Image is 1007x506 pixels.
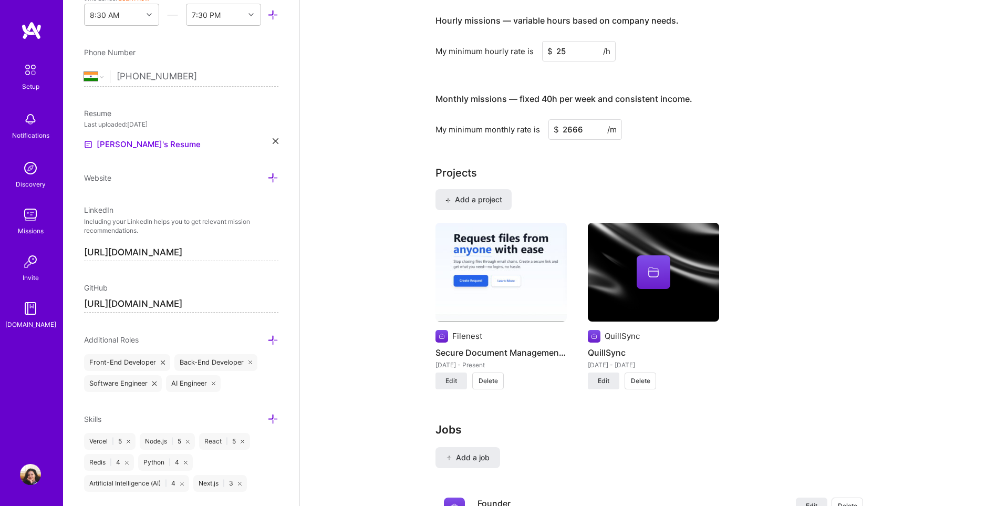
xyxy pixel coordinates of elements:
[117,61,278,92] input: +1 (000) 000-0000
[273,138,278,144] i: icon Close
[435,189,512,210] button: Add a project
[84,119,278,130] div: Last uploaded: [DATE]
[125,461,129,464] i: icon Close
[435,359,567,370] div: [DATE] - Present
[138,454,193,471] div: Python 4
[20,158,41,179] img: discovery
[169,458,171,467] span: |
[186,440,190,443] i: icon Close
[84,415,101,424] span: Skills
[184,461,188,464] i: icon Close
[435,94,692,104] h4: Monthly missions — fixed 40h per week and consistent income.
[248,12,254,17] i: icon Chevron
[84,173,111,182] span: Website
[147,12,152,17] i: icon Chevron
[452,331,482,342] div: Filenest
[223,479,225,488] span: |
[84,109,111,118] span: Resume
[16,179,46,190] div: Discovery
[84,354,170,371] div: Front-End Developer
[19,59,41,81] img: setup
[435,330,448,343] img: Company logo
[193,475,247,492] div: Next.js 3
[84,283,108,292] span: GitHub
[472,373,504,389] button: Delete
[435,16,679,26] h4: Hourly missions — variable hours based on company needs.
[625,373,656,389] button: Delete
[548,119,622,140] input: XXX
[199,433,250,450] div: React 5
[21,21,42,40] img: logo
[588,346,719,359] h4: QuillSync
[212,381,216,386] i: icon Close
[435,124,540,135] div: My minimum monthly rate is
[140,433,195,450] div: Node.js 5
[607,124,617,135] span: /m
[84,475,189,492] div: Artificial Intelligence (AI) 4
[174,354,258,371] div: Back-End Developer
[166,375,221,392] div: AI Engineer
[84,140,92,149] img: Resume
[446,452,490,463] span: Add a job
[112,437,114,446] span: |
[479,376,498,386] span: Delete
[435,447,500,468] button: Add a job
[20,464,41,485] img: User Avatar
[180,482,184,486] i: icon Close
[152,381,157,386] i: icon Close
[22,81,39,92] div: Setup
[547,46,553,57] span: $
[238,482,242,486] i: icon Close
[588,223,719,322] img: cover
[631,376,650,386] span: Delete
[542,41,616,61] input: XXX
[84,433,136,450] div: Vercel 5
[90,9,119,20] div: 8:30 AM
[446,455,452,461] i: icon PlusBlack
[84,138,201,151] a: [PERSON_NAME]'s Resume
[84,218,278,235] p: Including your LinkedIn helps you to get relevant mission recommendations.
[12,130,49,141] div: Notifications
[435,165,477,181] div: Projects
[241,440,244,443] i: icon Close
[554,124,559,135] span: $
[226,437,228,446] span: |
[598,376,609,386] span: Edit
[84,335,139,344] span: Additional Roles
[171,437,173,446] span: |
[17,464,44,485] a: User Avatar
[588,373,619,389] button: Edit
[110,458,112,467] span: |
[435,346,567,359] h4: Secure Document Management System For Solo Professionals
[603,46,610,57] span: /h
[84,454,134,471] div: Redis 4
[20,251,41,272] img: Invite
[20,298,41,319] img: guide book
[445,198,451,203] i: icon PlusBlack
[20,204,41,225] img: teamwork
[23,272,39,283] div: Invite
[127,440,130,443] i: icon Close
[435,46,534,57] div: My minimum hourly rate is
[445,376,457,386] span: Edit
[588,359,719,370] div: [DATE] - [DATE]
[84,205,113,214] span: LinkedIn
[435,423,871,436] h3: Jobs
[161,360,165,365] i: icon Close
[5,319,56,330] div: [DOMAIN_NAME]
[20,109,41,130] img: bell
[588,330,600,343] img: Company logo
[605,331,640,342] div: QuillSync
[167,9,178,20] i: icon HorizontalInLineDivider
[435,373,467,389] button: Edit
[248,360,253,365] i: icon Close
[445,194,502,205] span: Add a project
[435,223,567,322] img: Secure Document Management System For Solo Professionals
[192,9,221,20] div: 7:30 PM
[18,225,44,236] div: Missions
[84,375,162,392] div: Software Engineer
[84,48,136,57] span: Phone Number
[165,479,167,488] span: |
